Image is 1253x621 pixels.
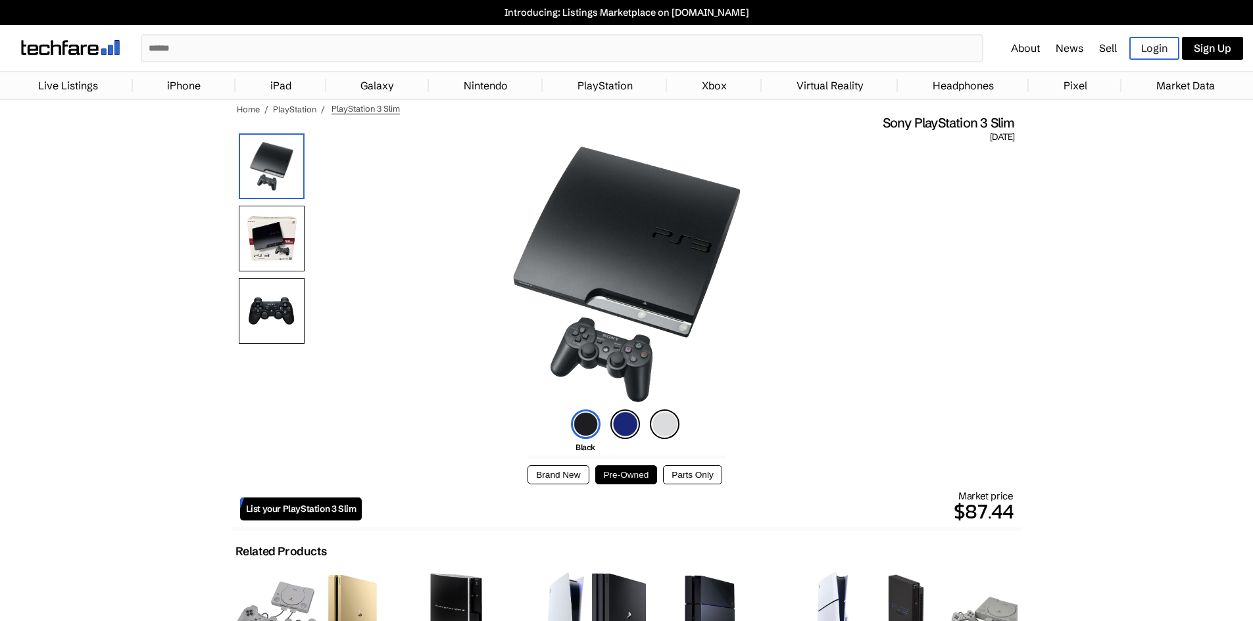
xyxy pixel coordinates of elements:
[237,104,260,114] a: Home
[1099,41,1117,55] a: Sell
[354,72,401,99] a: Galaxy
[1182,37,1243,60] a: Sign Up
[246,503,356,515] span: List your PlayStation 3 Slim
[528,465,589,484] button: Brand New
[321,104,325,114] span: /
[790,72,870,99] a: Virtual Reality
[235,544,327,559] h2: Related Products
[571,409,601,439] img: black-icon
[160,72,207,99] a: iPhone
[239,133,305,199] img: PlayStation 3 Slim
[1011,41,1040,55] a: About
[610,409,640,439] img: blue-icon
[926,72,1000,99] a: Headphones
[1057,72,1094,99] a: Pixel
[571,72,639,99] a: PlayStation
[990,131,1014,143] span: [DATE]
[883,114,1015,131] span: Sony PlayStation 3 Slim
[240,497,362,520] a: List your PlayStation 3 Slim
[457,72,514,99] a: Nintendo
[239,278,305,344] img: Controller
[362,490,1013,527] div: Market price
[695,72,733,99] a: Xbox
[332,103,400,114] span: PlayStation 3 Slim
[1129,37,1179,60] a: Login
[273,104,316,114] a: PlayStation
[239,206,305,271] img: Box
[595,465,658,484] button: Pre-Owned
[21,40,120,55] img: techfare logo
[1150,72,1221,99] a: Market Data
[663,465,722,484] button: Parts Only
[576,442,595,452] span: Black
[264,104,268,114] span: /
[264,72,298,99] a: iPad
[7,7,1246,18] a: Introducing: Listings Marketplace on [DOMAIN_NAME]
[1056,41,1083,55] a: News
[32,72,105,99] a: Live Listings
[650,409,679,439] img: white-icon
[495,143,758,406] img: Sony PlayStation 3 Slim
[362,495,1013,527] p: $87.44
